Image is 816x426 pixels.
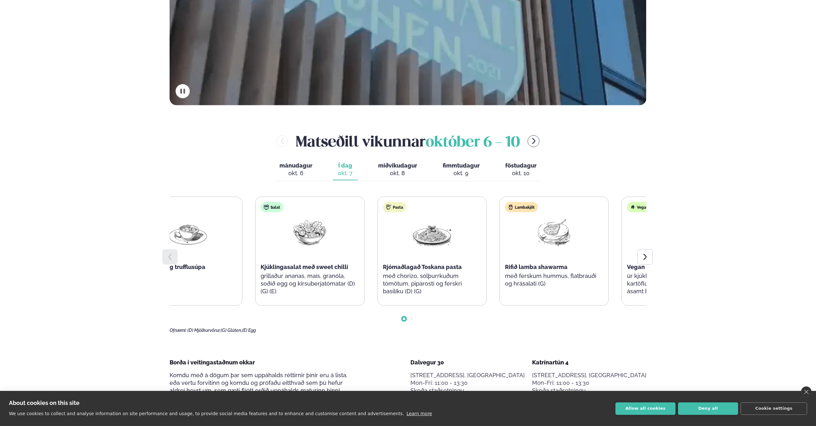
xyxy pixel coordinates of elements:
[426,136,520,150] span: október 6 - 10
[338,169,353,177] div: okt. 7
[139,264,205,270] span: Blómkáls og trufflusúpa
[410,359,525,366] div: Dalvegur 30
[378,162,417,169] span: miðvikudagur
[261,202,283,212] div: Salat
[221,328,242,333] span: (G) Glúten,
[505,162,537,169] span: föstudagur
[403,318,405,320] span: Go to slide 1
[627,264,700,270] span: Vegan heimalagað falafel
[170,372,347,394] span: Komdu með á dögum þar sem uppáhalds réttirnir þínir eru á lista, eða vertu forvitinn og komdu og ...
[276,135,288,147] button: menu-btn-left
[261,264,348,270] span: Kjúklingasalat með sweet chilli
[505,272,603,288] p: með ferskum hummus, flatbrauði og hrásalati (G)
[242,328,256,333] span: (E) Egg
[338,162,353,169] span: Í dag
[170,359,255,366] span: Borða í veitingastaðnum okkar
[534,217,575,247] img: Lamb-Meat.png
[508,205,513,210] img: Lamb.svg
[443,169,480,177] div: okt. 9
[532,379,646,387] div: Mon-Fri: 11:00 - 13:30
[9,411,404,416] p: We use cookies to collect and analyse information on site performance and usage, to provide socia...
[170,328,187,333] span: Ofnæmi:
[532,371,646,379] p: [STREET_ADDRESS], [GEOGRAPHIC_DATA]
[296,131,520,152] h2: Matseðill vikunnar
[532,387,586,394] a: Skoða staðsetningu
[383,264,462,270] span: Rjómaðlagað Toskana pasta
[279,162,312,169] span: mánudagur
[505,264,568,270] span: Rifið lamba shawarma
[333,159,358,180] button: Í dag okt. 7
[532,359,646,366] div: Katrínartún 4
[627,202,652,212] div: Vegan
[438,159,485,180] button: fimmtudagur okt. 9
[443,162,480,169] span: fimmtudagur
[261,272,359,295] p: grillaður ananas, maís, granóla, soðið egg og kirsuberjatómatar (D) (G) (E)
[678,402,738,415] button: Deny all
[139,272,237,280] p: (D)
[264,205,269,210] img: salad.svg
[627,272,725,295] p: úr kjúklingabaunum, sætum kartöflum og ferskum kryddjurtum ásamt hummus og flatbrauði (G)
[410,371,525,379] p: [STREET_ADDRESS], [GEOGRAPHIC_DATA]
[615,402,675,415] button: Allow all cookies
[410,387,464,394] a: Skoða staðsetningu
[407,411,432,416] a: Learn more
[410,318,413,320] span: Go to slide 2
[187,328,221,333] span: (D) Mjólkurvörur,
[167,217,208,247] img: Soup.png
[373,159,422,180] button: miðvikudagur okt. 8
[412,217,453,247] img: Spagetti.png
[9,400,80,406] strong: About cookies on this site
[289,217,330,247] img: Salad.png
[274,159,317,180] button: mánudagur okt. 6
[383,202,406,212] div: Pasta
[505,169,537,177] div: okt. 10
[630,205,635,210] img: Vegan.svg
[378,169,417,177] div: okt. 8
[741,402,807,415] button: Cookie settings
[505,202,538,212] div: Lambakjöt
[279,169,312,177] div: okt. 6
[383,272,481,295] p: með chorizo, sólþurrkuðum tómötum, piparosti og ferskri basilíku (D) (G)
[528,135,539,147] button: menu-btn-right
[386,205,391,210] img: pasta.svg
[500,159,542,180] button: föstudagur okt. 10
[801,386,812,397] a: close
[410,379,525,387] div: Mon-Fri: 11:00 - 13:30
